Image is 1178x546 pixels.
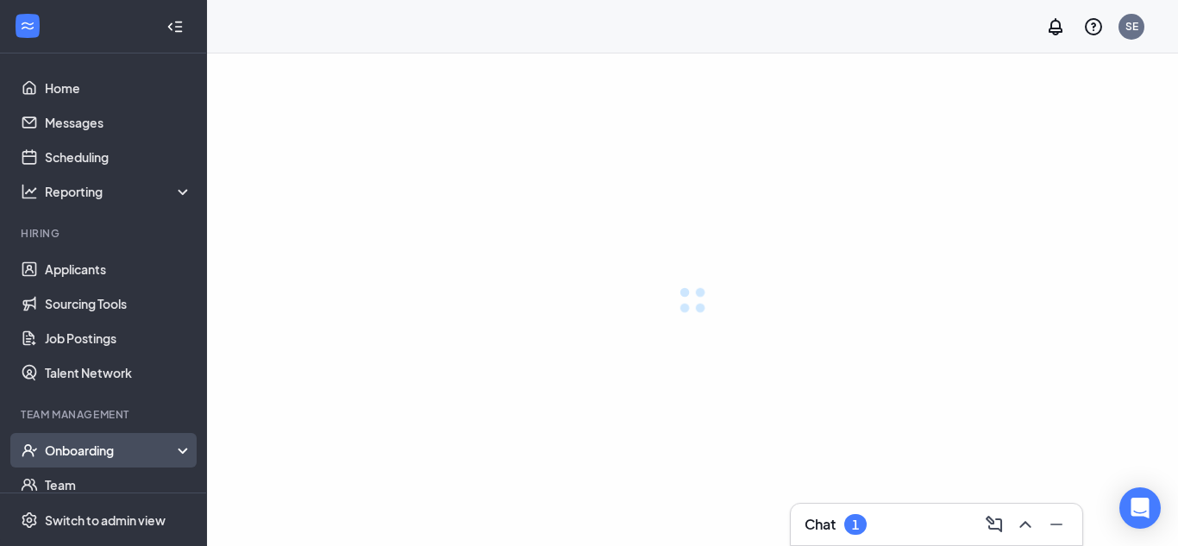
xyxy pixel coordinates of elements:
svg: UserCheck [21,442,38,459]
a: Job Postings [45,321,192,355]
svg: Analysis [21,183,38,200]
button: Minimize [1041,511,1068,538]
button: ComposeMessage [979,511,1006,538]
svg: ComposeMessage [984,514,1005,535]
svg: WorkstreamLogo [19,17,36,35]
div: Hiring [21,226,189,241]
div: Team Management [21,407,189,422]
a: Messages [45,105,192,140]
div: Switch to admin view [45,511,166,529]
svg: Minimize [1046,514,1067,535]
svg: Settings [21,511,38,529]
div: 1 [852,518,859,532]
h3: Chat [805,515,836,534]
svg: QuestionInfo [1083,16,1104,37]
div: Reporting [45,183,193,200]
a: Scheduling [45,140,192,174]
a: Applicants [45,252,192,286]
div: Open Intercom Messenger [1119,487,1161,529]
svg: ChevronUp [1015,514,1036,535]
div: SE [1125,19,1138,34]
button: ChevronUp [1010,511,1037,538]
a: Sourcing Tools [45,286,192,321]
svg: Notifications [1045,16,1066,37]
a: Talent Network [45,355,192,390]
a: Home [45,71,192,105]
svg: Collapse [166,18,184,35]
a: Team [45,468,192,502]
div: Onboarding [45,442,193,459]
